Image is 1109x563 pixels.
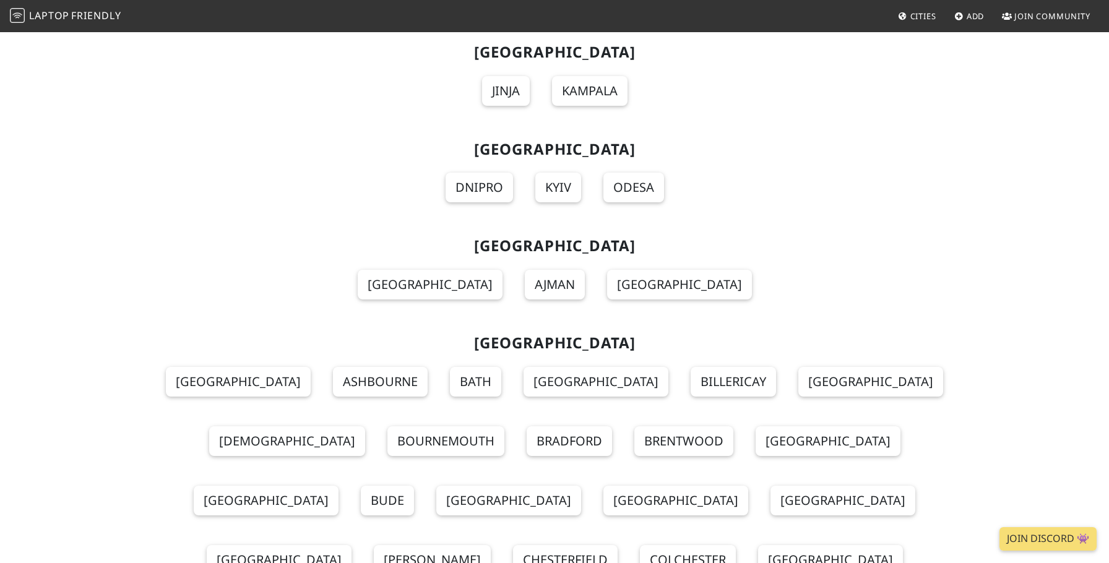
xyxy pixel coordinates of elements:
a: [GEOGRAPHIC_DATA] [770,486,915,515]
a: [DEMOGRAPHIC_DATA] [209,426,365,456]
a: [GEOGRAPHIC_DATA] [798,367,943,397]
span: Laptop [29,9,69,22]
img: LaptopFriendly [10,8,25,23]
a: Billericay [691,367,776,397]
a: Add [949,5,990,27]
a: Bath [450,367,501,397]
a: Jinja [482,76,530,106]
a: Ashbourne [333,367,428,397]
span: Friendly [71,9,121,22]
a: Join Community [997,5,1095,27]
a: [GEOGRAPHIC_DATA] [756,426,900,456]
a: LaptopFriendly LaptopFriendly [10,6,121,27]
a: [GEOGRAPHIC_DATA] [194,486,339,515]
span: Add [967,11,985,22]
a: Dnipro [446,173,513,202]
h2: [GEOGRAPHIC_DATA] [153,43,956,61]
span: Join Community [1014,11,1090,22]
a: [GEOGRAPHIC_DATA] [524,367,668,397]
a: Kampala [552,76,628,106]
a: Ajman [525,270,585,299]
h2: [GEOGRAPHIC_DATA] [153,140,956,158]
a: Bude [361,486,414,515]
h2: [GEOGRAPHIC_DATA] [153,237,956,255]
a: Bradford [527,426,612,456]
a: Cities [893,5,941,27]
a: Brentwood [634,426,733,456]
a: [GEOGRAPHIC_DATA] [166,367,311,397]
a: [GEOGRAPHIC_DATA] [603,486,748,515]
h2: [GEOGRAPHIC_DATA] [153,334,956,352]
a: [GEOGRAPHIC_DATA] [358,270,503,299]
a: [GEOGRAPHIC_DATA] [436,486,581,515]
a: [GEOGRAPHIC_DATA] [607,270,752,299]
span: Cities [910,11,936,22]
a: Bournemouth [387,426,504,456]
a: Odesa [603,173,664,202]
a: Kyiv [535,173,581,202]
